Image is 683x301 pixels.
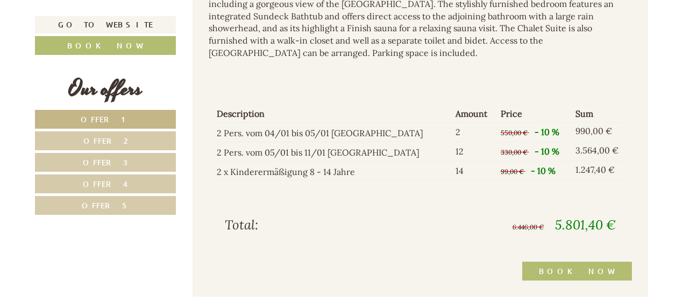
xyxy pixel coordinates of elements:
a: Book now [35,36,176,55]
span: Offer 3 [83,157,128,167]
td: 12 [451,142,496,161]
span: - 10 % [535,146,559,157]
a: Go to website [35,16,176,33]
td: 3.564,00 € [571,142,624,161]
span: Offer 5 [82,200,129,211]
td: 14 [451,161,496,180]
span: 550,00 € [501,129,528,137]
a: Book now [522,262,632,281]
div: Our offers [35,74,176,104]
td: 1.247,40 € [571,161,624,180]
span: Offer 2 [83,136,128,146]
span: 330,00 € [501,148,528,156]
span: - 10 % [531,165,556,176]
th: Price [496,106,571,122]
td: 2 [451,122,496,142]
span: Offer 1 [81,114,131,124]
span: 6.446,00 € [513,223,544,231]
th: Description [217,106,452,122]
span: 99,00 € [501,167,524,176]
td: 2 Pers. vom 04/01 bis 05/01 [GEOGRAPHIC_DATA] [217,122,452,142]
span: 5.801,40 € [555,216,616,233]
th: Sum [571,106,624,122]
span: - 10 % [535,127,559,137]
td: 2 Pers. vom 05/01 bis 11/01 [GEOGRAPHIC_DATA] [217,142,452,161]
td: 2 x Kinderermäßigung 8 - 14 Jahre [217,161,452,180]
th: Amount [451,106,496,122]
span: Offer 4 [83,179,128,189]
div: Total: [217,216,421,234]
td: 990,00 € [571,122,624,142]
